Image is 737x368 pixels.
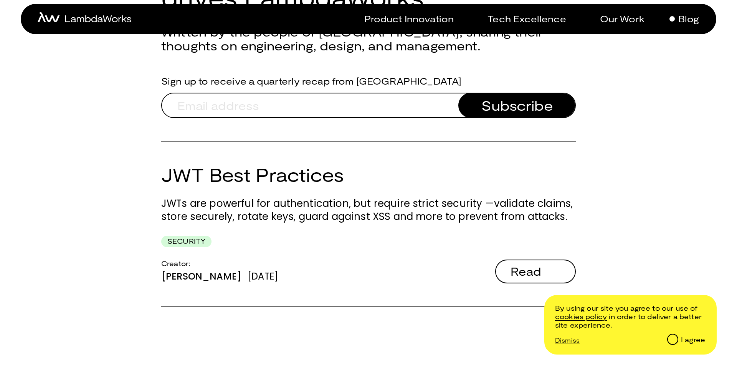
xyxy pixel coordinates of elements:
[678,13,699,24] p: Blog
[481,98,553,112] span: Subscribe
[161,260,278,268] div: Creator:
[591,13,644,24] a: Our Work
[161,25,576,53] h2: Written by the people of [GEOGRAPHIC_DATA], sharing their thoughts on engineering, design, and ma...
[669,13,699,24] a: Blog
[161,163,344,186] a: JWT Best Practices
[681,336,705,344] div: I agree
[161,76,576,87] label: Sign up to receive a quarterly recap from [GEOGRAPHIC_DATA]
[161,236,212,248] div: Security
[487,13,566,24] p: Tech Excellence
[555,304,705,329] p: By using our site you agree to our in order to deliver a better site experience.
[355,13,454,24] a: Product Innovation
[555,304,698,321] a: /cookie-and-privacy-policy
[38,12,131,25] a: home-icon
[458,93,576,118] button: Subscribe
[555,336,580,344] p: Dismiss
[161,271,241,281] div: [PERSON_NAME]
[162,93,458,117] input: Email address
[495,260,576,283] button: Read
[478,13,566,24] a: Tech Excellence
[161,197,576,223] p: JWTs are powerful for authentication, but require strict security —validate claims, store securel...
[248,271,278,281] div: [DATE]
[600,13,644,24] p: Our Work
[364,13,454,24] p: Product Innovation
[511,265,541,277] span: Read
